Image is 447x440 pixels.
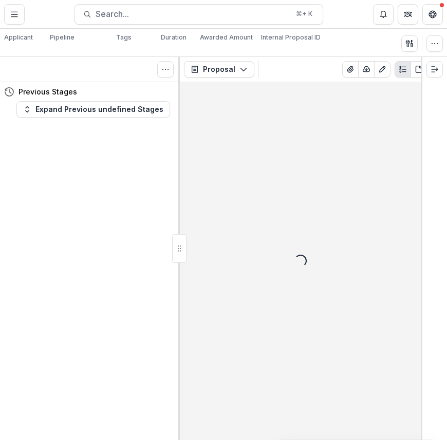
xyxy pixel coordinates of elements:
[18,86,77,97] h4: Previous Stages
[426,61,443,78] button: Expand right
[411,61,427,78] button: PDF view
[342,61,359,78] button: View Attached Files
[4,4,25,25] button: Toggle Menu
[16,101,170,118] button: Expand Previous undefined Stages
[374,61,390,78] button: Edit as form
[4,33,33,42] p: Applicant
[50,33,74,42] p: Pipeline
[74,4,323,25] button: Search...
[395,61,411,78] button: Plaintext view
[422,4,443,25] button: Get Help
[200,33,253,42] p: Awarded Amount
[294,8,314,20] div: ⌘ + K
[261,33,321,42] p: Internal Proposal ID
[96,9,290,19] span: Search...
[157,61,174,78] button: Toggle View Cancelled Tasks
[373,4,394,25] button: Notifications
[184,61,254,78] button: Proposal
[161,33,187,42] p: Duration
[398,4,418,25] button: Partners
[116,33,132,42] p: Tags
